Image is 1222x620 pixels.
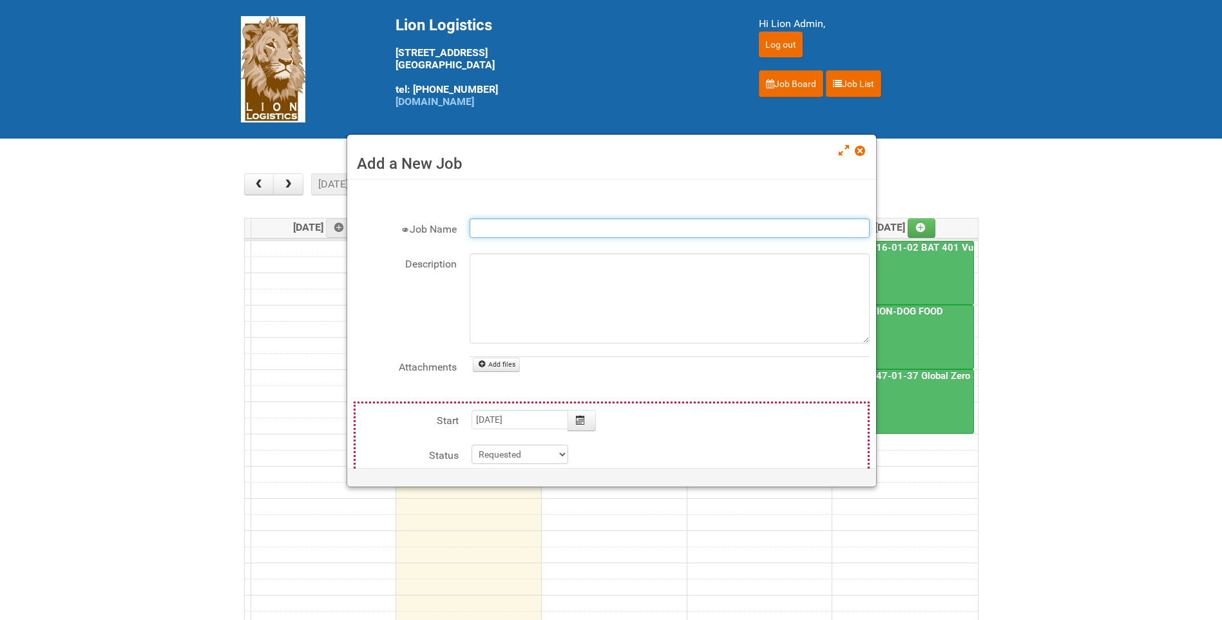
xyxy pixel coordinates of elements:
[834,241,974,305] a: 24-079516-01-02 BAT 401 Vuse Box RCT
[293,221,354,233] span: [DATE]
[835,370,1040,382] a: 25-038947-01-37 Global Zero Sugar Tea Test
[357,154,866,173] h3: Add a New Job
[759,70,823,97] a: Job Board
[354,253,457,272] label: Description
[241,63,305,75] a: Lion Logistics
[356,410,459,429] label: Start
[326,218,354,238] a: Add an event
[834,305,974,369] a: RELEVATION-DOG FOOD
[826,70,881,97] a: Job List
[473,358,520,372] a: Add files
[834,369,974,434] a: 25-038947-01-37 Global Zero Sugar Tea Test
[356,445,459,463] label: Status
[568,410,596,431] button: Calendar
[311,173,355,195] button: [DATE]
[396,16,727,108] div: [STREET_ADDRESS] [GEOGRAPHIC_DATA] tel: [PHONE_NUMBER]
[875,221,936,233] span: [DATE]
[354,356,457,375] label: Attachments
[835,305,946,317] a: RELEVATION-DOG FOOD
[835,242,1027,253] a: 24-079516-01-02 BAT 401 Vuse Box RCT
[396,95,474,108] a: [DOMAIN_NAME]
[759,16,982,32] div: Hi Lion Admin,
[241,16,305,122] img: Lion Logistics
[354,218,457,237] label: Job Name
[396,16,492,34] span: Lion Logistics
[908,218,936,238] a: Add an event
[759,32,803,57] input: Log out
